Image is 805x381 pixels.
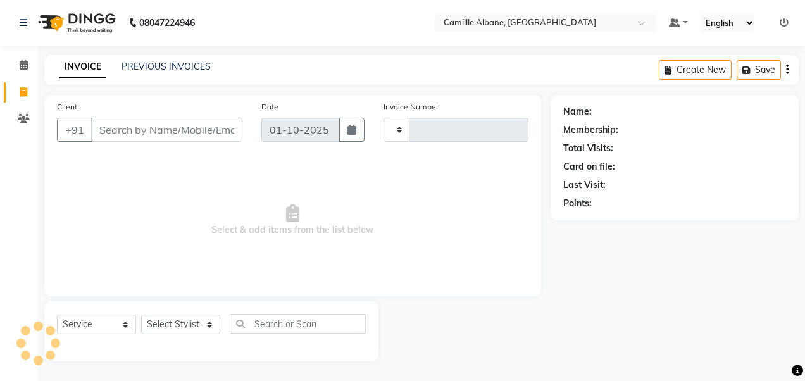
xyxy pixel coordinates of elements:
[57,101,77,113] label: Client
[139,5,195,41] b: 08047224946
[737,60,781,80] button: Save
[563,178,606,192] div: Last Visit:
[563,123,618,137] div: Membership:
[563,197,592,210] div: Points:
[261,101,278,113] label: Date
[122,61,211,72] a: PREVIOUS INVOICES
[32,5,119,41] img: logo
[230,314,366,334] input: Search or Scan
[563,160,615,173] div: Card on file:
[659,60,732,80] button: Create New
[384,101,439,113] label: Invoice Number
[57,118,92,142] button: +91
[59,56,106,78] a: INVOICE
[91,118,242,142] input: Search by Name/Mobile/Email/Code
[563,142,613,155] div: Total Visits:
[563,105,592,118] div: Name:
[57,157,528,284] span: Select & add items from the list below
